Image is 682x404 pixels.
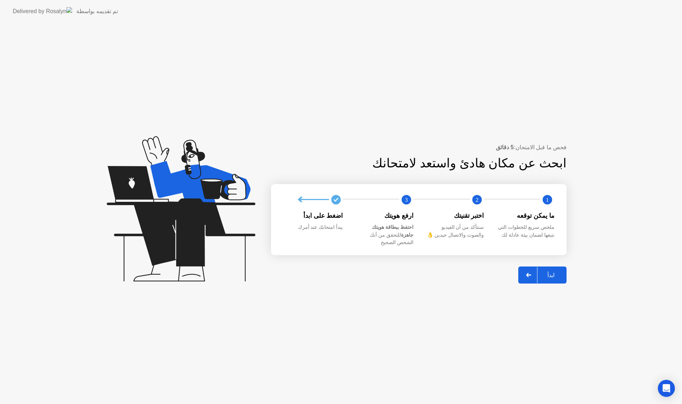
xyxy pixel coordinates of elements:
[475,196,478,203] text: 2
[425,211,484,220] div: اختبر تقنيتك
[284,211,343,220] div: اضغط على ابدأ
[284,223,343,231] div: يبدأ امتحانك عند أمرك
[372,224,413,238] b: احتفظ ببطاقة هويتك جاهزة
[271,143,567,152] div: فحص ما قبل الامتحان:
[496,223,555,239] div: ملخص سريع للخطوات التي نتبعها لضمان بيئة عادلة لك
[354,223,414,247] div: للتحقق من أنك الشخص الصحيح
[354,211,414,220] div: ارفع هويتك
[658,380,675,397] div: Open Intercom Messenger
[546,196,549,203] text: 1
[496,144,514,150] b: 5 دقائق
[537,272,564,279] div: ابدأ
[405,196,408,203] text: 3
[518,266,567,284] button: ابدأ
[13,7,72,15] img: Delivered by Rosalyn
[316,154,567,173] div: ابحث عن مكان هادئ واستعد لامتحانك
[425,223,484,239] div: سنتأكد من أن الفيديو والصوت والاتصال جيدين 👌
[76,7,118,16] div: تم تقديمه بواسطة
[496,211,555,220] div: ما يمكن توقعه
